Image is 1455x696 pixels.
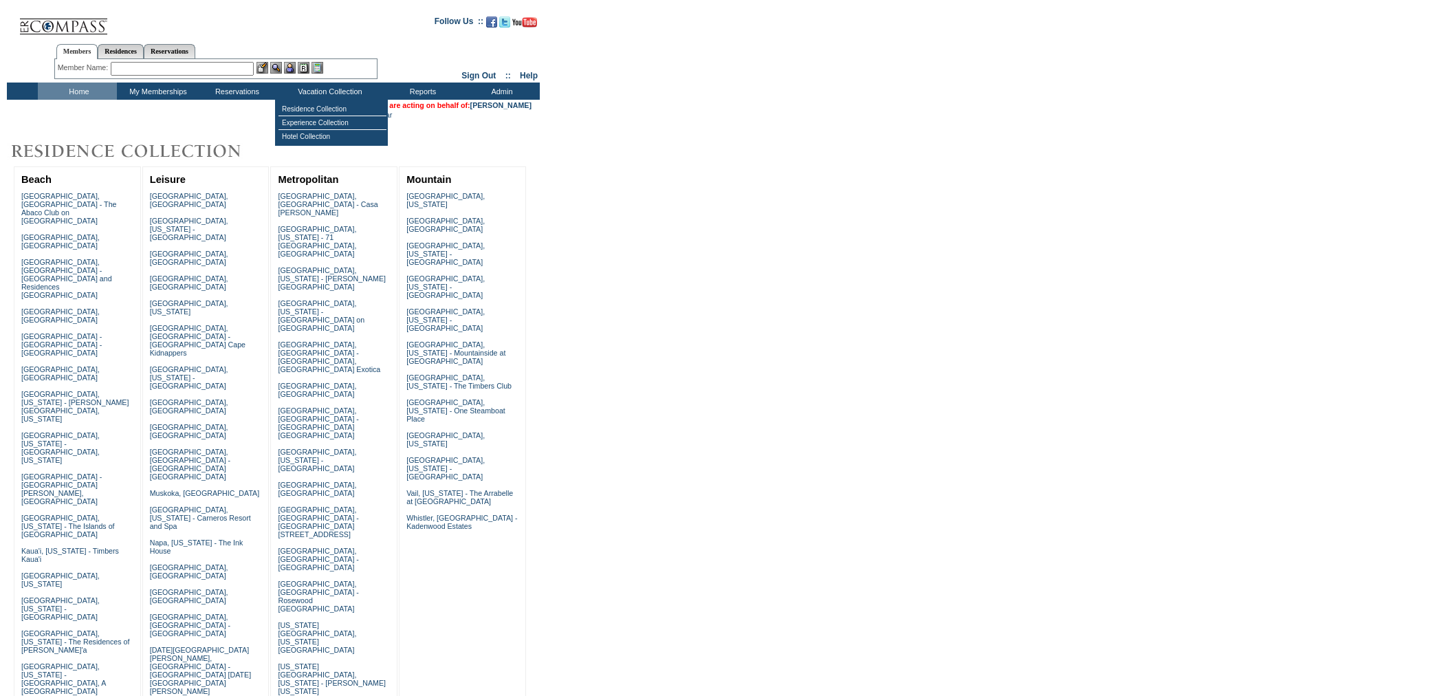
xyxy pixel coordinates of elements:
[56,44,98,59] a: Members
[21,390,129,423] a: [GEOGRAPHIC_DATA], [US_STATE] - [PERSON_NAME][GEOGRAPHIC_DATA], [US_STATE]
[278,406,358,439] a: [GEOGRAPHIC_DATA], [GEOGRAPHIC_DATA] - [GEOGRAPHIC_DATA] [GEOGRAPHIC_DATA]
[512,17,537,28] img: Subscribe to our YouTube Channel
[278,505,358,539] a: [GEOGRAPHIC_DATA], [GEOGRAPHIC_DATA] - [GEOGRAPHIC_DATA][STREET_ADDRESS]
[278,174,338,185] a: Metropolitan
[278,192,378,217] a: [GEOGRAPHIC_DATA], [GEOGRAPHIC_DATA] - Casa [PERSON_NAME]
[486,17,497,28] img: Become our fan on Facebook
[150,563,228,580] a: [GEOGRAPHIC_DATA], [GEOGRAPHIC_DATA]
[150,192,228,208] a: [GEOGRAPHIC_DATA], [GEOGRAPHIC_DATA]
[21,332,102,357] a: [GEOGRAPHIC_DATA] - [GEOGRAPHIC_DATA] - [GEOGRAPHIC_DATA]
[150,588,228,605] a: [GEOGRAPHIC_DATA], [GEOGRAPHIC_DATA]
[406,373,512,390] a: [GEOGRAPHIC_DATA], [US_STATE] - The Timbers Club
[150,539,243,555] a: Napa, [US_STATE] - The Ink House
[21,596,100,621] a: [GEOGRAPHIC_DATA], [US_STATE] - [GEOGRAPHIC_DATA]
[406,307,485,332] a: [GEOGRAPHIC_DATA], [US_STATE] - [GEOGRAPHIC_DATA]
[278,547,358,572] a: [GEOGRAPHIC_DATA], [GEOGRAPHIC_DATA] - [GEOGRAPHIC_DATA]
[98,44,144,58] a: Residences
[298,62,309,74] img: Reservations
[284,62,296,74] img: Impersonate
[406,398,505,423] a: [GEOGRAPHIC_DATA], [US_STATE] - One Steamboat Place
[21,174,52,185] a: Beach
[512,21,537,29] a: Subscribe to our YouTube Channel
[406,431,485,448] a: [GEOGRAPHIC_DATA], [US_STATE]
[21,662,106,695] a: [GEOGRAPHIC_DATA], [US_STATE] - [GEOGRAPHIC_DATA], A [GEOGRAPHIC_DATA]
[150,423,228,439] a: [GEOGRAPHIC_DATA], [GEOGRAPHIC_DATA]
[150,489,259,497] a: Muskoka, [GEOGRAPHIC_DATA]
[278,130,386,143] td: Hotel Collection
[278,299,364,332] a: [GEOGRAPHIC_DATA], [US_STATE] - [GEOGRAPHIC_DATA] on [GEOGRAPHIC_DATA]
[21,365,100,382] a: [GEOGRAPHIC_DATA], [GEOGRAPHIC_DATA]
[150,646,251,695] a: [DATE][GEOGRAPHIC_DATA][PERSON_NAME], [GEOGRAPHIC_DATA] - [GEOGRAPHIC_DATA] [DATE][GEOGRAPHIC_DAT...
[278,481,356,497] a: [GEOGRAPHIC_DATA], [GEOGRAPHIC_DATA]
[278,116,386,130] td: Experience Collection
[150,613,230,638] a: [GEOGRAPHIC_DATA], [GEOGRAPHIC_DATA] - [GEOGRAPHIC_DATA]
[311,62,323,74] img: b_calculator.gif
[38,83,117,100] td: Home
[7,138,275,165] img: Destinations by Exclusive Resorts
[150,250,228,266] a: [GEOGRAPHIC_DATA], [GEOGRAPHIC_DATA]
[150,324,245,357] a: [GEOGRAPHIC_DATA], [GEOGRAPHIC_DATA] - [GEOGRAPHIC_DATA] Cape Kidnappers
[150,274,228,291] a: [GEOGRAPHIC_DATA], [GEOGRAPHIC_DATA]
[58,62,111,74] div: Member Name:
[150,448,230,481] a: [GEOGRAPHIC_DATA], [GEOGRAPHIC_DATA] - [GEOGRAPHIC_DATA] [GEOGRAPHIC_DATA]
[270,62,282,74] img: View
[406,340,505,365] a: [GEOGRAPHIC_DATA], [US_STATE] - Mountainside at [GEOGRAPHIC_DATA]
[406,489,513,505] a: Vail, [US_STATE] - The Arrabelle at [GEOGRAPHIC_DATA]
[256,62,268,74] img: b_edit.gif
[21,307,100,324] a: [GEOGRAPHIC_DATA], [GEOGRAPHIC_DATA]
[19,7,108,35] img: Compass Home
[382,83,461,100] td: Reports
[406,241,485,266] a: [GEOGRAPHIC_DATA], [US_STATE] - [GEOGRAPHIC_DATA]
[150,299,228,316] a: [GEOGRAPHIC_DATA], [US_STATE]
[486,21,497,29] a: Become our fan on Facebook
[21,547,119,563] a: Kaua'i, [US_STATE] - Timbers Kaua'i
[374,101,532,109] span: You are acting on behalf of:
[196,83,275,100] td: Reservations
[21,629,130,654] a: [GEOGRAPHIC_DATA], [US_STATE] - The Residences of [PERSON_NAME]'a
[278,225,356,258] a: [GEOGRAPHIC_DATA], [US_STATE] - 71 [GEOGRAPHIC_DATA], [GEOGRAPHIC_DATA]
[117,83,196,100] td: My Memberships
[470,101,532,109] a: [PERSON_NAME]
[505,71,511,80] span: ::
[278,580,358,613] a: [GEOGRAPHIC_DATA], [GEOGRAPHIC_DATA] - Rosewood [GEOGRAPHIC_DATA]
[21,431,100,464] a: [GEOGRAPHIC_DATA], [US_STATE] - [GEOGRAPHIC_DATA], [US_STATE]
[406,174,451,185] a: Mountain
[21,572,100,588] a: [GEOGRAPHIC_DATA], [US_STATE]
[150,217,228,241] a: [GEOGRAPHIC_DATA], [US_STATE] - [GEOGRAPHIC_DATA]
[21,514,115,539] a: [GEOGRAPHIC_DATA], [US_STATE] - The Islands of [GEOGRAPHIC_DATA]
[150,505,251,530] a: [GEOGRAPHIC_DATA], [US_STATE] - Carneros Resort and Spa
[406,456,485,481] a: [GEOGRAPHIC_DATA], [US_STATE] - [GEOGRAPHIC_DATA]
[406,217,485,233] a: [GEOGRAPHIC_DATA], [GEOGRAPHIC_DATA]
[278,448,356,472] a: [GEOGRAPHIC_DATA], [US_STATE] - [GEOGRAPHIC_DATA]
[21,192,117,225] a: [GEOGRAPHIC_DATA], [GEOGRAPHIC_DATA] - The Abaco Club on [GEOGRAPHIC_DATA]
[278,266,386,291] a: [GEOGRAPHIC_DATA], [US_STATE] - [PERSON_NAME][GEOGRAPHIC_DATA]
[278,340,380,373] a: [GEOGRAPHIC_DATA], [GEOGRAPHIC_DATA] - [GEOGRAPHIC_DATA], [GEOGRAPHIC_DATA] Exotica
[278,102,386,116] td: Residence Collection
[499,21,510,29] a: Follow us on Twitter
[150,398,228,415] a: [GEOGRAPHIC_DATA], [GEOGRAPHIC_DATA]
[21,472,102,505] a: [GEOGRAPHIC_DATA] - [GEOGRAPHIC_DATA][PERSON_NAME], [GEOGRAPHIC_DATA]
[499,17,510,28] img: Follow us on Twitter
[278,662,386,695] a: [US_STATE][GEOGRAPHIC_DATA], [US_STATE] - [PERSON_NAME] [US_STATE]
[406,274,485,299] a: [GEOGRAPHIC_DATA], [US_STATE] - [GEOGRAPHIC_DATA]
[21,233,100,250] a: [GEOGRAPHIC_DATA], [GEOGRAPHIC_DATA]
[406,514,517,530] a: Whistler, [GEOGRAPHIC_DATA] - Kadenwood Estates
[406,192,485,208] a: [GEOGRAPHIC_DATA], [US_STATE]
[435,15,483,32] td: Follow Us ::
[461,83,540,100] td: Admin
[278,382,356,398] a: [GEOGRAPHIC_DATA], [GEOGRAPHIC_DATA]
[278,621,356,654] a: [US_STATE][GEOGRAPHIC_DATA], [US_STATE][GEOGRAPHIC_DATA]
[150,365,228,390] a: [GEOGRAPHIC_DATA], [US_STATE] - [GEOGRAPHIC_DATA]
[461,71,496,80] a: Sign Out
[144,44,195,58] a: Reservations
[275,83,382,100] td: Vacation Collection
[21,258,112,299] a: [GEOGRAPHIC_DATA], [GEOGRAPHIC_DATA] - [GEOGRAPHIC_DATA] and Residences [GEOGRAPHIC_DATA]
[150,174,186,185] a: Leisure
[520,71,538,80] a: Help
